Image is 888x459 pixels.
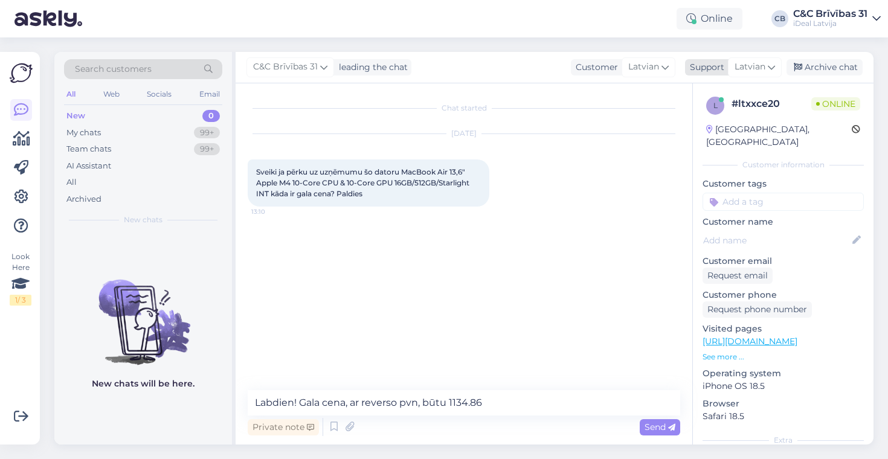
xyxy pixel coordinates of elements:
[703,193,864,211] input: Add a tag
[793,9,867,19] div: C&C Brīvības 31
[703,336,797,347] a: [URL][DOMAIN_NAME]
[735,60,765,74] span: Latvian
[811,97,860,111] span: Online
[703,367,864,380] p: Operating system
[66,143,111,155] div: Team chats
[732,97,811,111] div: # ltxxce20
[202,110,220,122] div: 0
[703,178,864,190] p: Customer tags
[703,289,864,301] p: Customer phone
[713,101,718,110] span: l
[10,251,31,306] div: Look Here
[703,351,864,362] p: See more ...
[703,435,864,446] div: Extra
[248,103,680,114] div: Chat started
[194,143,220,155] div: 99+
[793,19,867,28] div: iDeal Latvija
[248,128,680,139] div: [DATE]
[703,216,864,228] p: Customer name
[703,234,850,247] input: Add name
[101,86,122,102] div: Web
[124,214,162,225] span: New chats
[66,127,101,139] div: My chats
[706,123,852,149] div: [GEOGRAPHIC_DATA], [GEOGRAPHIC_DATA]
[771,10,788,27] div: CB
[10,295,31,306] div: 1 / 3
[10,62,33,85] img: Askly Logo
[703,255,864,268] p: Customer email
[197,86,222,102] div: Email
[66,160,111,172] div: AI Assistant
[144,86,174,102] div: Socials
[334,61,408,74] div: leading the chat
[253,60,318,74] span: C&C Brīvības 31
[251,207,297,216] span: 13:10
[703,380,864,393] p: iPhone OS 18.5
[645,422,675,432] span: Send
[703,410,864,423] p: Safari 18.5
[571,61,618,74] div: Customer
[66,176,77,188] div: All
[248,390,680,416] textarea: Labdien! Gala cena, ar reverso pvn, būtu 1134.86
[64,86,78,102] div: All
[75,63,152,75] span: Search customers
[92,377,195,390] p: New chats will be here.
[703,268,773,284] div: Request email
[793,9,881,28] a: C&C Brīvības 31iDeal Latvija
[703,159,864,170] div: Customer information
[787,59,863,75] div: Archive chat
[703,397,864,410] p: Browser
[54,258,232,367] img: No chats
[677,8,742,30] div: Online
[703,301,812,318] div: Request phone number
[66,110,85,122] div: New
[66,193,101,205] div: Archived
[256,167,471,198] span: Sveiki ja pērku uz uzņēmumu šo datoru MacBook Air 13,6" Apple M4 10-Core CPU & 10-Core GPU 16GB/5...
[628,60,659,74] span: Latvian
[194,127,220,139] div: 99+
[248,419,319,435] div: Private note
[685,61,724,74] div: Support
[703,323,864,335] p: Visited pages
